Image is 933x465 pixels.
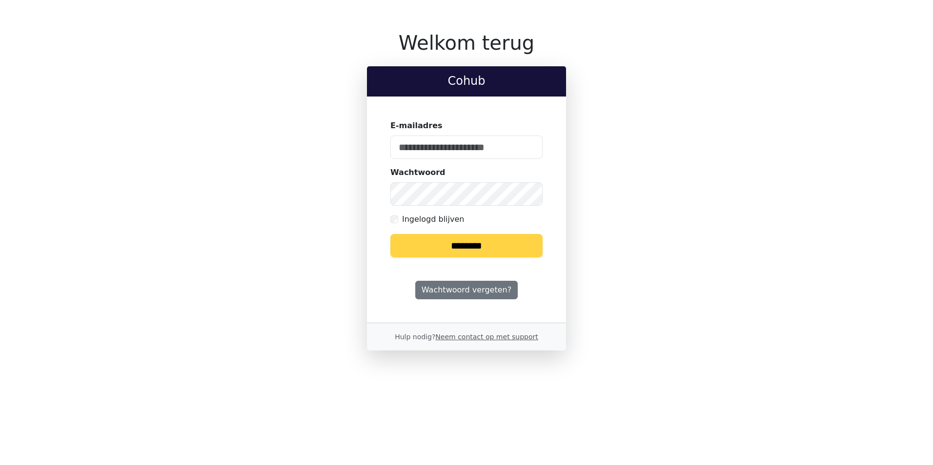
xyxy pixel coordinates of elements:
[390,120,443,132] label: E-mailadres
[375,74,558,88] h2: Cohub
[415,281,518,299] a: Wachtwoord vergeten?
[435,333,538,341] a: Neem contact op met support
[367,31,566,55] h1: Welkom terug
[402,213,464,225] label: Ingelogd blijven
[395,333,538,341] small: Hulp nodig?
[390,167,446,178] label: Wachtwoord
